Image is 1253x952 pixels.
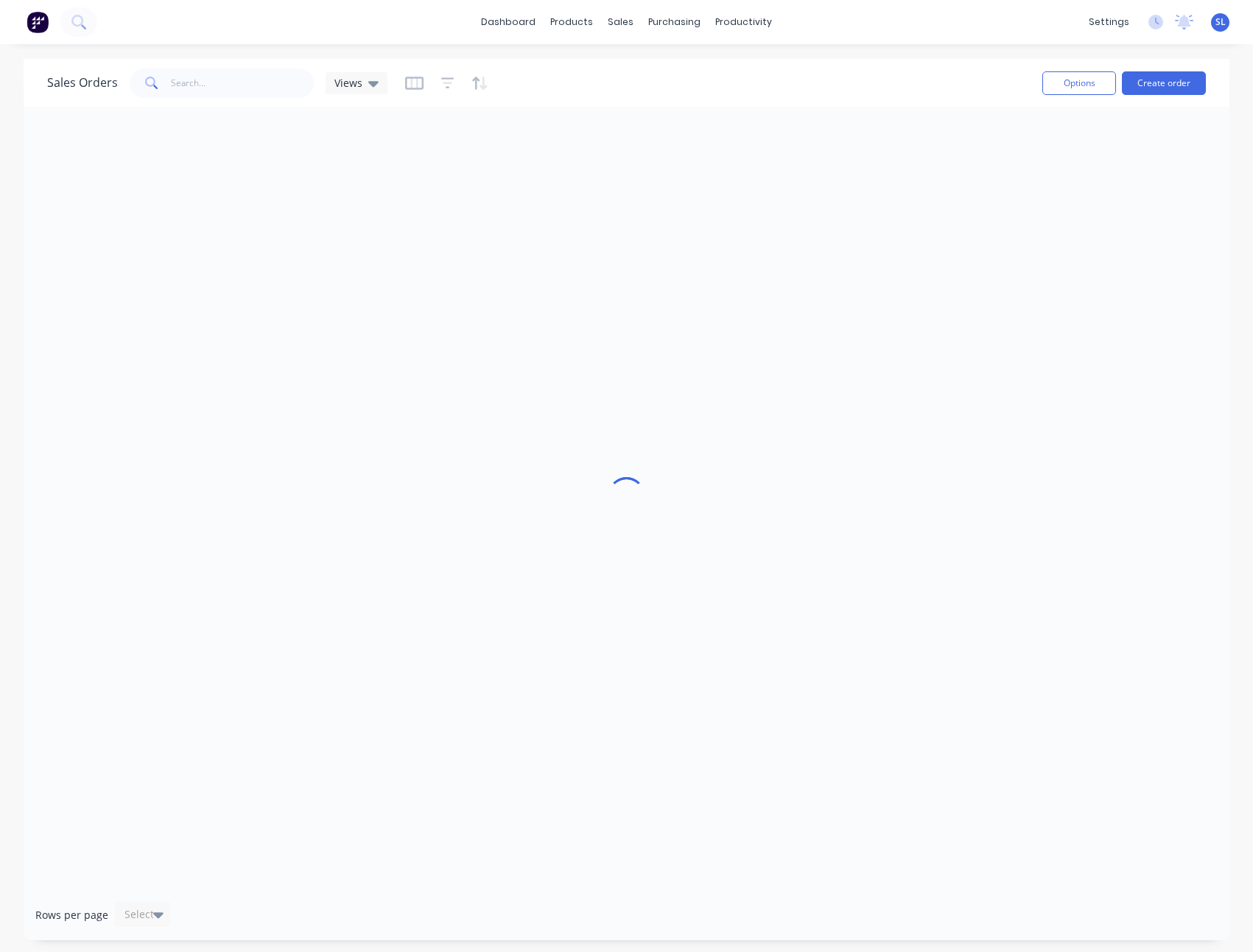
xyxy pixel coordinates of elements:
[474,11,543,33] a: dashboard
[27,11,49,33] img: Factory
[641,11,708,33] div: purchasing
[1215,15,1226,29] span: SL
[543,11,600,33] div: products
[171,68,315,98] input: Search...
[35,908,108,923] span: Rows per page
[47,76,118,90] h1: Sales Orders
[1042,71,1116,95] button: Options
[708,11,779,33] div: productivity
[1122,71,1206,95] button: Create order
[334,75,362,91] span: Views
[600,11,641,33] div: sales
[124,907,163,922] div: Select...
[1081,11,1137,33] div: settings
